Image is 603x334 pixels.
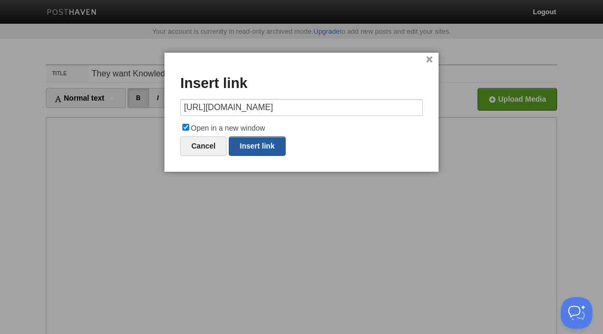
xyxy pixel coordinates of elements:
[426,57,433,63] a: ×
[180,136,227,156] a: Cancel
[182,124,189,131] input: Open in a new window
[180,76,423,92] h3: Insert link
[229,136,286,156] a: Insert link
[180,122,423,135] label: Open in a new window
[561,297,592,329] iframe: Help Scout Beacon - Open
